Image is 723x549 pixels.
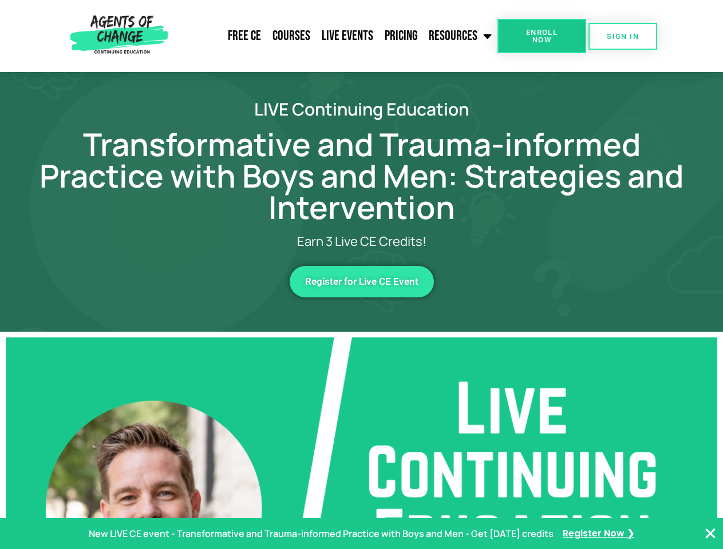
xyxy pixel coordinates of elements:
a: Pricing [379,22,423,50]
h2: LIVE Continuing Education [35,101,688,117]
p: Earn 3 Live CE Credits! [81,234,642,249]
a: Live Events [316,22,379,50]
a: Register for Live CE Event [290,266,434,297]
span: Enroll Now [516,29,568,43]
a: Courses [267,22,316,50]
p: New LIVE CE event - Transformative and Trauma-informed Practice with Boys and Men - Get [DATE] cr... [89,526,554,542]
a: Free CE [222,22,267,50]
span: Register for Live CE Event [305,277,418,287]
a: SIGN IN [588,23,657,50]
a: Resources [423,22,497,50]
nav: Menu [172,22,497,50]
a: Register Now ❯ [563,526,634,542]
span: SIGN IN [607,33,639,40]
a: Enroll Now [497,19,586,53]
button: Close Banner [704,527,717,540]
h1: Transformative and Trauma-informed Practice with Boys and Men: Strategies and Intervention [35,129,688,223]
